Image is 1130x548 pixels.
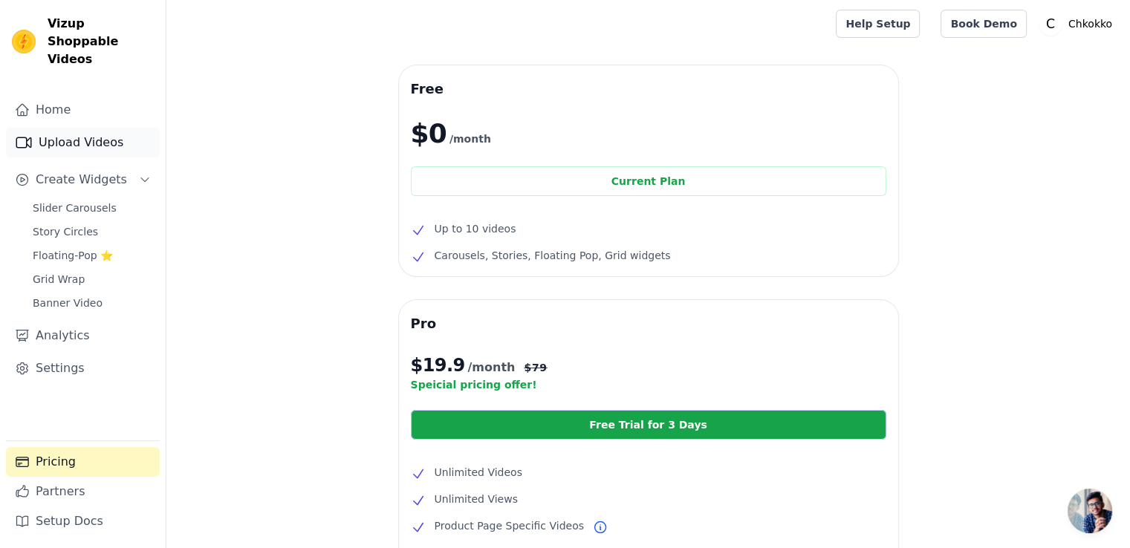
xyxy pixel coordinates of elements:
[411,77,886,101] h3: Free
[411,312,886,336] h3: Pro
[6,165,160,195] button: Create Widgets
[24,245,160,266] a: Floating-Pop ⭐
[33,224,98,239] span: Story Circles
[33,248,113,263] span: Floating-Pop ⭐
[12,30,36,53] img: Vizup
[6,95,160,125] a: Home
[411,353,465,377] span: $ 19.9
[33,272,85,287] span: Grid Wrap
[36,171,127,189] span: Create Widgets
[411,410,886,440] a: Free Trial for 3 Days
[411,377,886,392] p: Speicial pricing offer!
[524,360,547,375] span: $ 79
[33,296,103,310] span: Banner Video
[24,293,160,313] a: Banner Video
[1068,489,1112,533] div: Open chat
[6,321,160,350] a: Analytics
[435,463,522,481] span: Unlimited Videos
[435,247,671,264] span: Carousels, Stories, Floating Pop, Grid widgets
[449,130,491,148] span: /month
[467,359,515,376] span: /month
[836,10,920,38] a: Help Setup
[6,477,160,506] a: Partners
[1046,16,1055,31] text: C
[24,198,160,218] a: Slider Carousels
[941,10,1026,38] a: Book Demo
[435,517,584,535] span: Product Page Specific Videos
[6,353,160,383] a: Settings
[435,220,516,238] span: Up to 10 videos
[1062,10,1118,37] p: Chkokko
[33,200,117,215] span: Slider Carousels
[6,128,160,157] a: Upload Videos
[411,119,447,149] span: $0
[1039,10,1118,37] button: C Chkokko
[24,221,160,242] a: Story Circles
[6,506,160,536] a: Setup Docs
[48,15,154,68] span: Vizup Shoppable Videos
[24,269,160,290] a: Grid Wrap
[435,490,518,508] span: Unlimited Views
[6,447,160,477] a: Pricing
[411,166,886,196] div: Current Plan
